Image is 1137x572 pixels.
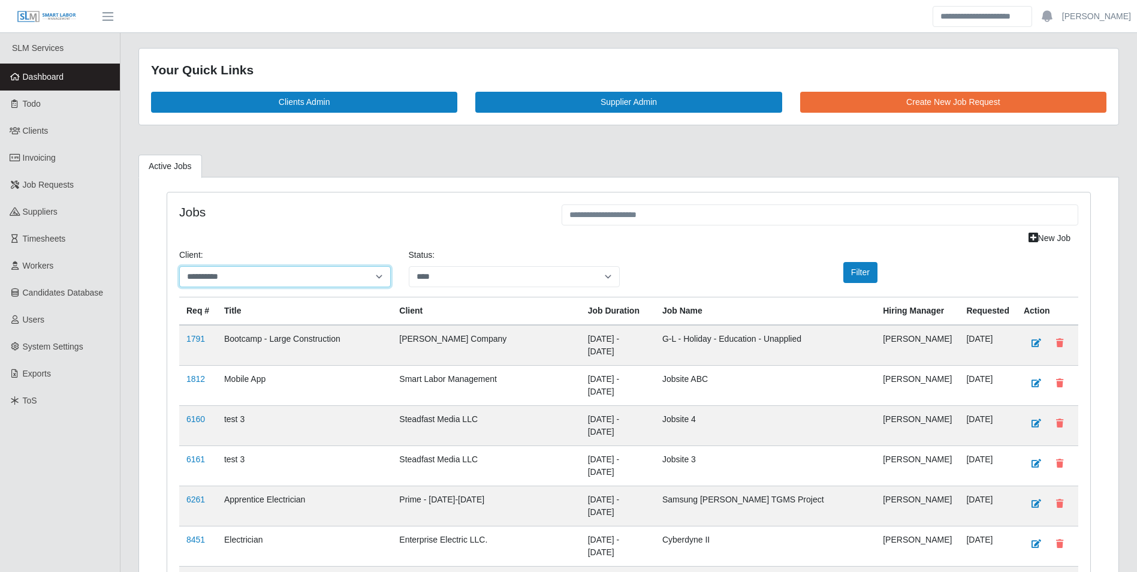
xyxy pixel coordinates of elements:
span: Todo [23,99,41,109]
td: [PERSON_NAME] [876,486,959,526]
td: test 3 [217,445,392,486]
span: ToS [23,396,37,405]
td: [DATE] [959,365,1017,405]
td: Cyberdyne II [655,526,876,566]
span: Users [23,315,45,324]
th: Action [1017,297,1078,325]
a: 6161 [186,454,205,464]
td: [PERSON_NAME] [876,445,959,486]
th: Job Name [655,297,876,325]
td: Jobsite ABC [655,365,876,405]
td: [DATE] [959,486,1017,526]
span: Suppliers [23,207,58,216]
img: SLM Logo [17,10,77,23]
td: Jobsite 4 [655,405,876,445]
td: [DATE] - [DATE] [581,445,655,486]
td: Prime - [DATE]-[DATE] [392,486,580,526]
span: Dashboard [23,72,64,82]
a: 6160 [186,414,205,424]
a: 8451 [186,535,205,544]
th: Hiring Manager [876,297,959,325]
button: Filter [843,262,877,283]
span: Candidates Database [23,288,104,297]
th: Req # [179,297,217,325]
span: SLM Services [12,43,64,53]
a: [PERSON_NAME] [1062,10,1131,23]
th: Job Duration [581,297,655,325]
span: Exports [23,369,51,378]
th: Title [217,297,392,325]
td: Bootcamp - Large Construction [217,325,392,366]
th: Requested [959,297,1017,325]
a: Supplier Admin [475,92,782,113]
td: Smart Labor Management [392,365,580,405]
a: 1791 [186,334,205,344]
span: Timesheets [23,234,66,243]
td: [PERSON_NAME] [876,526,959,566]
td: [DATE] - [DATE] [581,526,655,566]
td: [DATE] - [DATE] [581,365,655,405]
td: [DATE] [959,445,1017,486]
td: Samsung [PERSON_NAME] TGMS Project [655,486,876,526]
td: G-L - Holiday - Education - Unapplied [655,325,876,366]
a: 1812 [186,374,205,384]
td: [DATE] [959,325,1017,366]
span: Invoicing [23,153,56,162]
span: System Settings [23,342,83,351]
a: 6261 [186,495,205,504]
span: Clients [23,126,49,136]
span: Workers [23,261,54,270]
td: [PERSON_NAME] [876,325,959,366]
td: [PERSON_NAME] Company [392,325,580,366]
input: Search [933,6,1032,27]
a: Create New Job Request [800,92,1106,113]
a: New Job [1021,228,1078,249]
label: Client: [179,249,203,261]
td: [DATE] - [DATE] [581,325,655,366]
td: Apprentice Electrician [217,486,392,526]
label: Status: [409,249,435,261]
td: [PERSON_NAME] [876,365,959,405]
td: Steadfast Media LLC [392,445,580,486]
td: test 3 [217,405,392,445]
td: [PERSON_NAME] [876,405,959,445]
a: Clients Admin [151,92,457,113]
td: Enterprise Electric LLC. [392,526,580,566]
td: Jobsite 3 [655,445,876,486]
h4: Jobs [179,204,544,219]
td: [DATE] - [DATE] [581,405,655,445]
td: [DATE] [959,405,1017,445]
td: [DATE] - [DATE] [581,486,655,526]
td: Steadfast Media LLC [392,405,580,445]
div: Your Quick Links [151,61,1106,80]
td: [DATE] [959,526,1017,566]
a: Active Jobs [138,155,202,178]
th: Client [392,297,580,325]
td: Electrician [217,526,392,566]
span: Job Requests [23,180,74,189]
td: Mobile App [217,365,392,405]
